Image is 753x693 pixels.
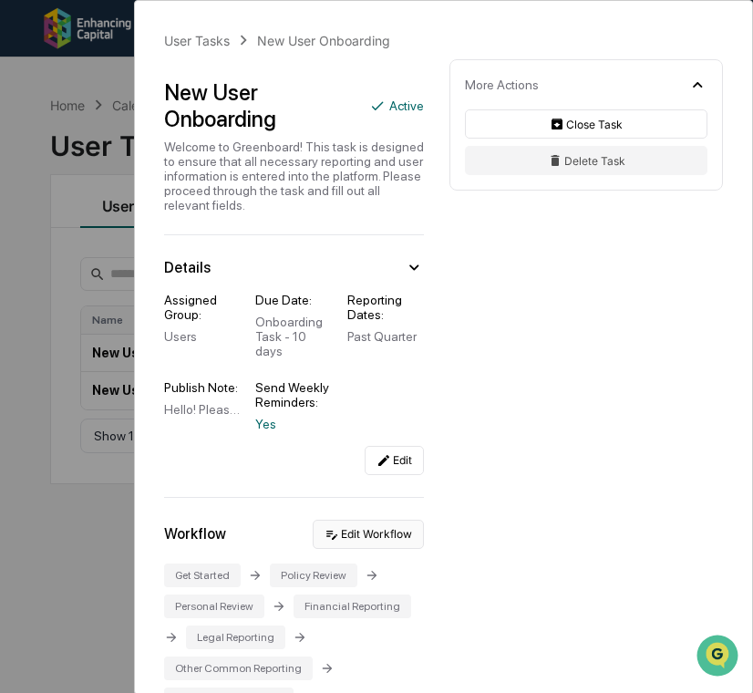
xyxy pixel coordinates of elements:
span: Attestations [150,373,226,391]
div: Past Quarter [347,329,424,344]
span: Data Lookup [36,408,115,426]
div: Reporting Dates: [347,293,424,322]
div: Hello! Please complete the New User Onboarding task at your earliest convenience. [164,402,241,417]
span: Preclearance [36,373,118,391]
div: Send Weekly Reminders: [255,380,332,409]
div: 🔎 [18,409,33,424]
div: Details [164,259,211,276]
div: New User Onboarding [164,79,355,132]
button: Edit Workflow [313,520,424,549]
div: Publish Note: [164,380,241,395]
div: New User Onboarding [257,33,390,48]
div: Personal Review [164,595,264,618]
img: 1746055101610-c473b297-6a78-478c-a979-82029cc54cd1 [18,140,51,172]
span: • [151,297,158,312]
div: Onboarding Task - 10 days [255,315,332,358]
img: 8933085812038_c878075ebb4cc5468115_72.jpg [38,140,71,172]
div: User Tasks [164,33,230,48]
iframe: Open customer support [695,633,744,682]
div: Legal Reporting [186,626,285,649]
button: Close Task [465,109,707,139]
div: Active [389,98,424,113]
img: Cece Ferraez [18,231,47,260]
p: How can we help? [18,38,332,67]
img: Cece Ferraez [18,280,47,309]
div: Start new chat [82,140,299,158]
span: [PERSON_NAME] [57,297,148,312]
div: Past conversations [18,202,122,217]
div: Users [164,329,241,344]
div: Financial Reporting [294,595,411,618]
a: 🗄️Attestations [125,366,233,398]
div: Other Common Reporting [164,657,313,680]
div: Yes [255,417,332,431]
div: Policy Review [270,564,357,587]
div: Welcome to Greenboard! This task is designed to ensure that all necessary reporting and user info... [164,140,424,212]
div: Due Date: [255,293,332,307]
span: 4:19 PM [161,248,205,263]
div: Assigned Group: [164,293,241,322]
a: 🔎Data Lookup [11,400,122,433]
button: See all [283,199,332,221]
div: 🗄️ [132,375,147,389]
div: Get Started [164,564,241,587]
span: [PERSON_NAME] [57,248,148,263]
span: Pylon [181,452,221,466]
span: [DATE] [161,297,199,312]
span: • [151,248,158,263]
div: Workflow [164,525,226,543]
button: Start new chat [310,145,332,167]
button: Delete Task [465,146,707,175]
a: 🖐️Preclearance [11,366,125,398]
a: Powered byPylon [129,451,221,466]
div: We're available if you need us! [82,158,251,172]
div: More Actions [465,78,539,92]
button: Edit [365,446,424,475]
div: 🖐️ [18,375,33,389]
